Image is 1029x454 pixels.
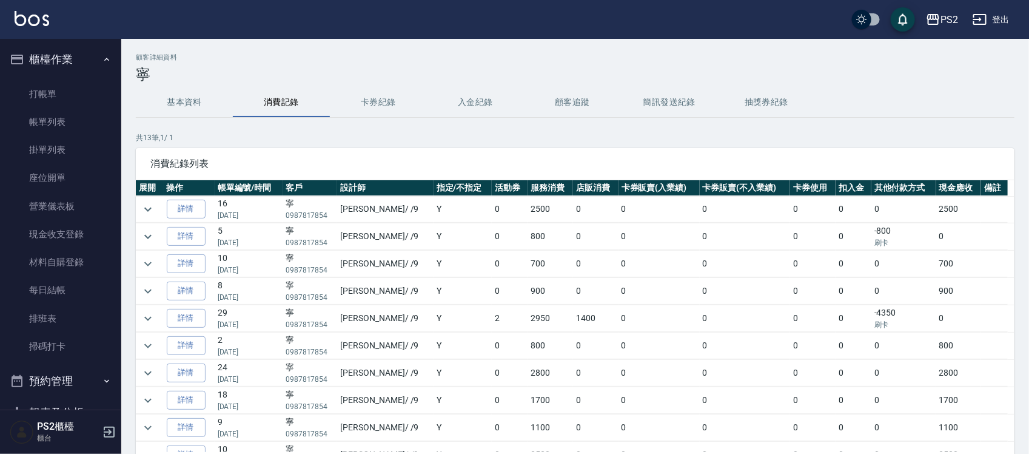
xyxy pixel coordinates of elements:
td: 800 [528,223,573,250]
td: 0 [573,387,618,414]
th: 指定/不指定 [434,180,492,196]
td: 900 [528,278,573,305]
a: 詳情 [167,364,206,382]
td: 700 [528,251,573,277]
button: 基本資料 [136,88,233,117]
p: 0987817854 [286,292,335,303]
button: expand row [139,419,157,437]
th: 卡券販賣(不入業績) [700,180,791,196]
td: 0 [836,387,871,414]
td: 0 [700,360,791,387]
td: 0 [790,196,836,223]
p: [DATE] [218,319,280,330]
td: 0 [700,278,791,305]
td: 0 [700,223,791,250]
td: 0 [700,333,791,359]
button: expand row [139,391,157,410]
p: [DATE] [218,347,280,357]
td: 900 [936,278,982,305]
button: 消費記錄 [233,88,330,117]
td: 0 [836,278,871,305]
td: 700 [936,251,982,277]
p: 刷卡 [874,319,933,330]
td: 1100 [528,415,573,441]
a: 詳情 [167,282,206,300]
p: [DATE] [218,237,280,248]
td: 寧 [283,360,338,387]
td: 0 [700,251,791,277]
td: [PERSON_NAME] / /9 [337,360,433,387]
td: 0 [871,333,936,359]
p: 0987817854 [286,319,335,330]
h3: 寧 [136,66,1014,83]
td: -800 [871,223,936,250]
td: 2800 [528,360,573,387]
th: 卡券使用 [790,180,836,196]
td: 0 [492,387,528,414]
th: 其他付款方式 [871,180,936,196]
td: 0 [836,251,871,277]
td: 0 [573,278,618,305]
td: 10 [215,251,283,277]
button: expand row [139,228,157,246]
td: 0 [618,305,700,332]
td: 0 [836,415,871,441]
td: 0 [618,223,700,250]
td: 0 [936,305,982,332]
a: 詳情 [167,227,206,246]
p: 0987817854 [286,237,335,248]
button: expand row [139,255,157,273]
a: 營業儀表板 [5,192,116,220]
button: 抽獎券紀錄 [718,88,815,117]
td: -4350 [871,305,936,332]
th: 店販消費 [573,180,618,196]
td: [PERSON_NAME] / /9 [337,387,433,414]
td: 0 [492,251,528,277]
td: 0 [871,251,936,277]
p: [DATE] [218,210,280,221]
td: 0 [790,333,836,359]
p: [DATE] [218,429,280,439]
td: 800 [528,333,573,359]
p: 0987817854 [286,374,335,385]
td: 2 [492,305,528,332]
td: 2500 [936,196,982,223]
th: 操作 [164,180,215,196]
td: [PERSON_NAME] / /9 [337,196,433,223]
td: 1400 [573,305,618,332]
td: 2 [215,333,283,359]
button: expand row [139,200,157,219]
td: 0 [836,223,871,250]
a: 座位開單 [5,164,116,192]
td: 0 [492,196,528,223]
td: 0 [618,333,700,359]
button: 入金紀錄 [427,88,524,117]
td: 寧 [283,415,338,441]
td: 9 [215,415,283,441]
td: 5 [215,223,283,250]
td: 0 [492,223,528,250]
th: 服務消費 [528,180,573,196]
a: 詳情 [167,254,206,273]
p: 共 13 筆, 1 / 1 [136,132,1014,143]
p: 0987817854 [286,347,335,357]
td: 0 [871,360,936,387]
button: 預約管理 [5,365,116,397]
p: [DATE] [218,374,280,385]
td: 1700 [936,387,982,414]
td: [PERSON_NAME] / /9 [337,305,433,332]
td: 0 [618,278,700,305]
td: 8 [215,278,283,305]
td: 0 [573,223,618,250]
td: 0 [700,387,791,414]
p: 櫃台 [37,433,99,444]
td: 0 [618,415,700,441]
td: Y [434,251,492,277]
th: 客戶 [283,180,338,196]
td: 1100 [936,415,982,441]
td: 寧 [283,251,338,277]
a: 每日結帳 [5,276,116,304]
a: 詳情 [167,391,206,410]
td: 0 [871,278,936,305]
th: 現金應收 [936,180,982,196]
